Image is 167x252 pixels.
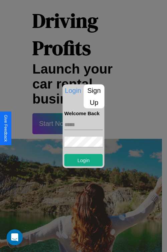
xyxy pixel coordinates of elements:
h4: Welcome Back [64,110,103,116]
p: Sign Up [84,84,105,108]
div: Open Intercom Messenger [7,229,23,245]
p: Login [63,84,83,96]
div: Give Feedback [3,115,8,142]
button: Login [64,154,103,166]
